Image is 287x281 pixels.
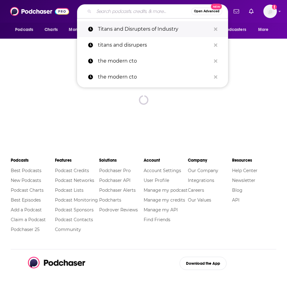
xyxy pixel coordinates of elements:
[99,168,131,173] a: Podchaser Pro
[77,69,228,85] a: the modern cto
[144,217,170,222] a: Find Friends
[99,155,143,166] li: Solutions
[99,207,138,213] a: Podrover Reviews
[55,168,89,173] a: Podcast Credits
[11,207,42,213] a: Add a Podcast
[213,24,255,36] button: open menu
[11,227,40,232] a: Podchaser 25
[144,178,169,183] a: User Profile
[77,4,228,18] div: Search podcasts, credits, & more...
[11,217,46,222] a: Claim a Podcast
[144,197,185,203] a: Manage my credits
[11,187,44,193] a: Podcast Charts
[231,6,242,17] a: Show notifications dropdown
[55,207,94,213] a: Podcast Sponsors
[55,217,93,222] a: Podcast Contacts
[188,168,218,173] a: Our Company
[211,4,222,10] span: New
[77,21,228,37] a: Titans and Disrupters of Industry
[11,155,55,166] li: Podcasts
[188,197,211,203] a: Our Values
[28,257,86,268] img: Podchaser - Follow, Share and Rate Podcasts
[263,5,277,18] span: Logged in as WE_Broadcast1
[246,6,256,17] a: Show notifications dropdown
[144,207,178,213] a: Manage my API
[144,155,188,166] li: Account
[188,178,214,183] a: Integrations
[77,53,228,69] a: the modern cto
[272,5,277,10] svg: Add a profile image
[232,197,239,203] a: API
[11,168,41,173] a: Best Podcasts
[10,6,69,17] img: Podchaser - Follow, Share and Rate Podcasts
[41,24,61,36] a: Charts
[263,5,277,18] button: Show profile menu
[194,10,219,13] span: Open Advanced
[98,21,211,37] p: Titans and Disrupters of Industry
[69,25,91,34] span: Monitoring
[55,197,98,203] a: Podcast Monitoring
[99,178,130,183] a: Podchaser API
[191,8,222,15] button: Open AdvancedNew
[15,25,33,34] span: Podcasts
[55,155,99,166] li: Features
[99,187,136,193] a: Podchaser Alerts
[98,37,211,53] p: titans and disrupers
[11,24,41,36] button: open menu
[258,25,269,34] span: More
[232,155,276,166] li: Resources
[98,69,211,85] p: the modern cto
[232,187,242,193] a: Blog
[55,187,83,193] a: Podcast Lists
[144,168,181,173] a: Account Settings
[188,155,232,166] li: Company
[144,187,188,193] a: Manage my podcast
[98,53,211,69] p: the modern cto
[99,197,121,203] a: Podcharts
[77,37,228,53] a: titans and disrupers
[94,6,191,16] input: Search podcasts, credits, & more...
[180,257,227,270] button: Download the App
[55,178,94,183] a: Podcast Networks
[64,24,99,36] button: open menu
[232,168,258,173] a: Help Center
[232,178,255,183] a: Newsletter
[55,227,81,232] a: Community
[217,25,246,34] span: For Podcasters
[11,197,41,203] a: Best Episodes
[11,178,41,183] a: New Podcasts
[188,187,204,193] a: Careers
[263,5,277,18] img: User Profile
[45,25,58,34] span: Charts
[254,24,276,36] button: open menu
